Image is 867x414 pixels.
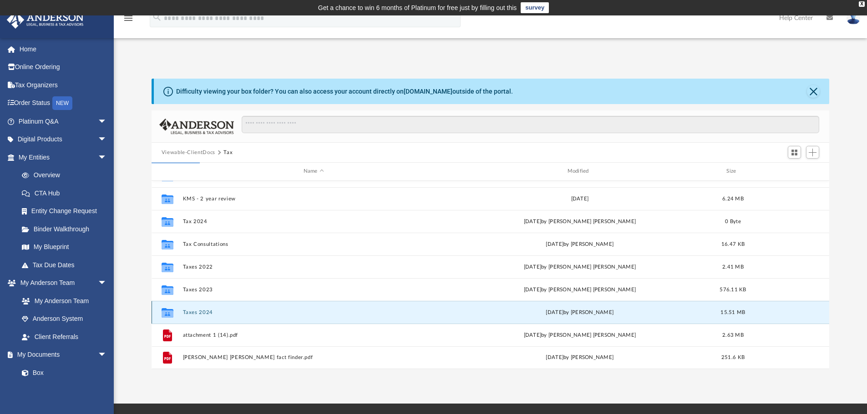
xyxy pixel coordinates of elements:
a: menu [123,17,134,24]
div: Difficulty viewing your box folder? You can also access your account directly on outside of the p... [176,87,513,96]
a: Meeting Minutes [13,382,116,400]
a: Anderson System [13,310,116,328]
button: Viewable-ClientDocs [162,149,215,157]
div: Get a chance to win 6 months of Platinum for free just by filling out this [318,2,517,13]
a: Tax Organizers [6,76,121,94]
div: grid [152,181,830,369]
a: Box [13,364,112,382]
a: My Anderson Teamarrow_drop_down [6,274,116,292]
button: Tax [223,149,233,157]
span: arrow_drop_down [98,346,116,364]
img: User Pic [847,11,860,25]
a: My Blueprint [13,238,116,256]
a: My Anderson Team [13,292,112,310]
a: Online Ordering [6,58,121,76]
a: Entity Change Request [13,202,121,220]
a: Client Referrals [13,328,116,346]
a: Binder Walkthrough [13,220,121,238]
a: My Entitiesarrow_drop_down [6,148,121,166]
div: Modified [448,167,710,175]
div: close [859,1,865,7]
span: arrow_drop_down [98,274,116,293]
div: id [755,167,819,175]
img: Anderson Advisors Platinum Portal [4,11,86,29]
a: [DOMAIN_NAME] [404,88,452,95]
span: arrow_drop_down [98,130,116,149]
a: Digital Productsarrow_drop_down [6,130,121,149]
a: Overview [13,166,121,185]
i: menu [123,13,134,24]
a: Platinum Q&Aarrow_drop_down [6,112,121,130]
a: My Documentsarrow_drop_down [6,346,116,364]
button: Add [806,146,820,159]
div: Size [715,167,751,175]
div: id [156,167,178,175]
a: Order StatusNEW [6,94,121,113]
a: Tax Due Dates [13,256,121,274]
span: arrow_drop_down [98,148,116,167]
i: search [152,12,162,22]
a: Home [6,40,121,58]
div: NEW [52,96,72,110]
input: Search files and folders [242,116,819,133]
a: survey [521,2,549,13]
a: CTA Hub [13,184,121,202]
span: arrow_drop_down [98,112,116,131]
button: Switch to Grid View [788,146,801,159]
div: Name [182,167,444,175]
button: Close [807,85,820,98]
